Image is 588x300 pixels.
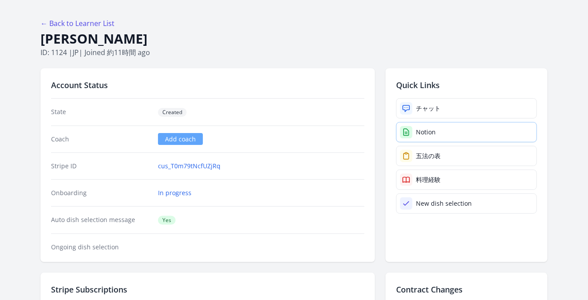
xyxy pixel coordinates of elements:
dt: State [51,107,151,117]
dt: Onboarding [51,189,151,197]
dt: Stripe ID [51,162,151,170]
h1: [PERSON_NAME] [40,30,548,47]
div: Notion [416,128,436,137]
span: Yes [158,216,176,225]
a: In progress [158,189,191,197]
h2: Account Status [51,79,364,91]
a: cus_T0m79tNcfUZjRq [158,162,220,170]
h2: Quick Links [396,79,537,91]
a: 五法の表 [396,146,537,166]
dt: Auto dish selection message [51,215,151,225]
a: 料理経験 [396,170,537,190]
a: New dish selection [396,193,537,214]
div: New dish selection [416,199,472,208]
a: ← Back to Learner List [40,19,114,28]
h2: Stripe Subscriptions [51,283,364,296]
div: 料理経験 [416,175,441,184]
div: 五法の表 [416,152,441,160]
div: チャット [416,104,441,113]
p: ID: 1124 | | Joined 約11時間 ago [40,47,548,58]
h2: Contract Changes [396,283,537,296]
span: Created [158,108,187,117]
dt: Coach [51,135,151,144]
a: Add coach [158,133,203,145]
a: チャット [396,98,537,119]
span: jp [73,48,79,57]
dt: Ongoing dish selection [51,243,151,252]
a: Notion [396,122,537,142]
